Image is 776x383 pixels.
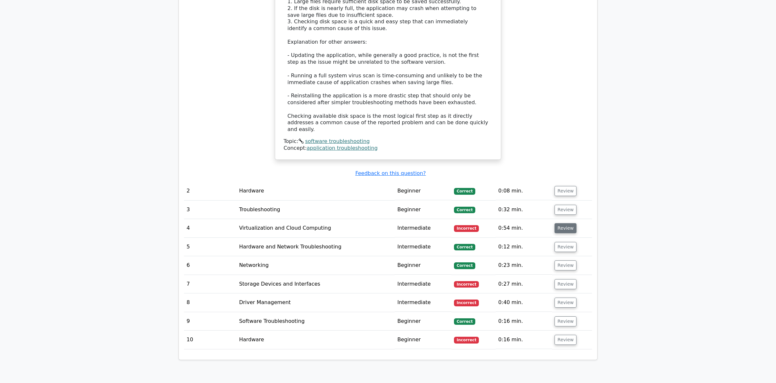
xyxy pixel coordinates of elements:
div: Concept: [284,145,492,152]
button: Review [555,242,577,252]
td: Intermediate [395,238,452,256]
td: Intermediate [395,293,452,312]
td: 9 [184,312,236,331]
td: 10 [184,331,236,349]
button: Review [555,316,577,326]
td: Storage Devices and Interfaces [236,275,395,293]
td: 0:54 min. [496,219,552,237]
span: Correct [454,188,475,194]
td: 0:12 min. [496,238,552,256]
span: Incorrect [454,225,479,232]
a: software troubleshooting [305,138,370,144]
td: Hardware [236,182,395,200]
td: Driver Management [236,293,395,312]
td: Troubleshooting [236,201,395,219]
td: 4 [184,219,236,237]
button: Review [555,279,577,289]
td: 0:16 min. [496,312,552,331]
a: Feedback on this question? [355,170,426,176]
span: Correct [454,207,475,213]
td: Hardware [236,331,395,349]
a: application troubleshooting [307,145,378,151]
td: Networking [236,256,395,275]
td: Beginner [395,331,452,349]
button: Review [555,223,577,233]
td: 0:16 min. [496,331,552,349]
div: Topic: [284,138,492,145]
span: Correct [454,262,475,269]
td: 8 [184,293,236,312]
td: 0:32 min. [496,201,552,219]
td: 2 [184,182,236,200]
span: Incorrect [454,300,479,306]
td: Beginner [395,182,452,200]
span: Incorrect [454,337,479,343]
button: Review [555,298,577,308]
td: 6 [184,256,236,275]
span: Correct [454,318,475,325]
td: 0:40 min. [496,293,552,312]
button: Review [555,260,577,270]
td: 0:23 min. [496,256,552,275]
td: Beginner [395,312,452,331]
td: Beginner [395,256,452,275]
td: 5 [184,238,236,256]
td: Intermediate [395,219,452,237]
td: 0:08 min. [496,182,552,200]
td: 0:27 min. [496,275,552,293]
td: 7 [184,275,236,293]
button: Review [555,186,577,196]
td: Virtualization and Cloud Computing [236,219,395,237]
span: Correct [454,244,475,250]
td: Software Troubleshooting [236,312,395,331]
button: Review [555,205,577,215]
td: Beginner [395,201,452,219]
td: Hardware and Network Troubleshooting [236,238,395,256]
td: Intermediate [395,275,452,293]
button: Review [555,335,577,345]
span: Incorrect [454,281,479,288]
td: 3 [184,201,236,219]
